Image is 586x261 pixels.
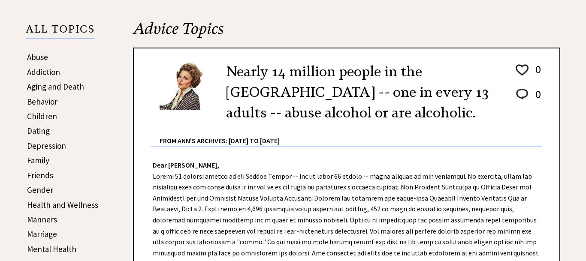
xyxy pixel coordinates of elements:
a: Addiction [27,67,60,77]
h2: Advice Topics [133,18,560,48]
img: Ann6%20v2%20small.png [160,61,213,110]
td: 0 [531,62,541,86]
a: Family [27,155,49,165]
img: heart_outline%201.png [514,63,530,78]
img: message_round%202.png [514,87,530,101]
a: Manners [27,214,57,225]
div: From Ann's Archives: [DATE] to [DATE] [160,123,542,146]
a: Behavior [27,96,57,107]
a: Aging and Death [27,81,84,92]
a: Dating [27,126,50,136]
strong: Dear [PERSON_NAME], [153,161,219,169]
a: Marriage [27,229,57,239]
a: Mental Health [27,244,76,254]
a: Depression [27,141,66,151]
td: 0 [531,87,541,110]
a: Children [27,111,57,121]
a: Friends [27,170,53,180]
a: Gender [27,185,53,195]
h2: Nearly 14 million people in the [GEOGRAPHIC_DATA] -- one in every 13 adults -- abuse alcohol or a... [226,61,501,123]
p: ALL TOPICS [26,24,95,39]
a: Abuse [27,52,48,62]
a: Health and Wellness [27,200,98,210]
